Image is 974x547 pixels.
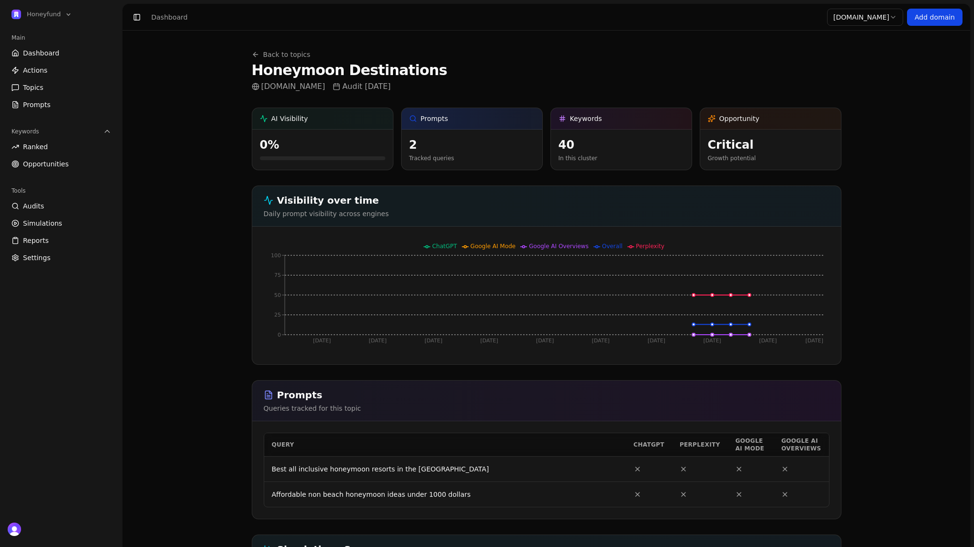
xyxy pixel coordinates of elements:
span: ChatGPT [432,243,457,250]
span: Prompts [421,114,448,123]
div: critical [708,137,833,153]
a: Best all inclusive honeymoon resorts in the [GEOGRAPHIC_DATA] [272,465,489,473]
svg: Google AI Mode legend icon [462,243,469,250]
a: Prompts [8,97,115,112]
div: Main [8,30,115,45]
tspan: [DATE] [703,338,721,344]
span: Perplexity [636,243,665,250]
img: 's logo [8,523,21,536]
a: Opportunities [8,156,115,172]
a: Topics [8,80,115,95]
svg: Overall legend icon [593,243,600,250]
tspan: [DATE] [536,338,553,344]
svg: Google AI Overviews legend icon [520,243,527,250]
span: Topics [23,83,44,92]
th: Perplexity [672,433,728,456]
tspan: 100 [271,252,281,259]
tspan: [DATE] [313,338,331,344]
tspan: [DATE] [369,338,386,344]
span: AI Visibility [271,114,308,123]
a: Audits [8,198,115,214]
h2: Visibility over time [264,194,829,207]
tspan: 50 [274,292,281,298]
span: Google AI Mode [470,243,515,250]
tspan: 0 [278,332,281,338]
svg: Perplexity legend icon [627,243,634,250]
h1: Honeymoon Destinations [252,62,448,79]
span: Audits [23,201,44,211]
span: Audit [DATE] [333,81,391,92]
a: Ranked [8,139,115,154]
tspan: [DATE] [805,338,823,344]
span: Simulations [23,219,62,228]
th: Google AI overviews [773,433,828,456]
a: Affordable non beach honeymoon ideas under 1000 dollars [272,491,471,498]
span: Google AI Overviews [529,243,588,250]
tspan: [DATE] [592,338,609,344]
span: Settings [23,253,50,263]
a: Back to topics [252,50,311,59]
p: Growth potential [708,154,833,162]
div: Tools [8,183,115,198]
tspan: [DATE] [425,338,442,344]
span: Prompts [23,100,51,109]
th: Query [264,433,626,456]
tspan: 75 [274,272,281,278]
span: Reports [23,236,49,245]
span: Actions [23,66,47,75]
tspan: [DATE] [480,338,498,344]
span: Ranked [23,142,48,152]
p: In this cluster [559,154,684,162]
th: Google AI mode [728,433,773,456]
button: Open organization switcher [8,8,76,21]
a: Simulations [8,216,115,231]
button: Open user button [8,523,21,536]
span: Keywords [570,114,602,123]
tspan: [DATE] [759,338,776,344]
span: Opportunities [23,159,69,169]
span: Dashboard [23,48,59,58]
th: ChatGPT [626,433,672,456]
tspan: 25 [274,312,281,318]
svg: ChatGPT legend icon [424,243,430,250]
a: Add domain [907,9,963,26]
tspan: [DATE] [647,338,665,344]
a: Reports [8,233,115,248]
a: Settings [8,250,115,265]
button: Keywords [8,124,115,139]
span: Overall [602,243,623,250]
div: Dashboard [151,12,188,22]
div: 40 [559,137,684,153]
div: 2 [409,137,535,153]
p: Daily prompt visibility across engines [264,209,829,219]
div: 0 % [260,137,385,153]
img: Honeyfund [11,10,21,19]
a: Actions [8,63,115,78]
a: Dashboard [8,45,115,61]
p: Tracked queries [409,154,535,162]
h2: Prompts [264,388,829,402]
span: Honeyfund [27,10,61,19]
span: [DOMAIN_NAME] [252,81,325,92]
span: Opportunity [719,114,760,123]
p: Queries tracked for this topic [264,404,829,413]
